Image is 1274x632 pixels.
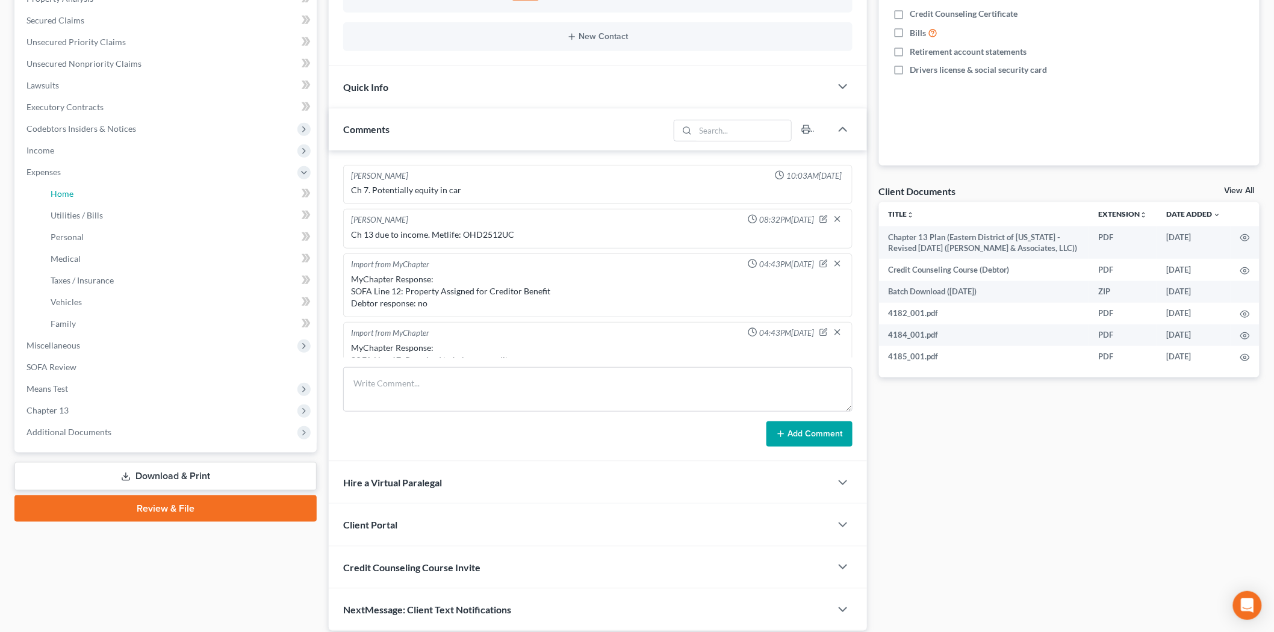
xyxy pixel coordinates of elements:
a: Unsecured Priority Claims [17,31,317,53]
div: MyChapter Response: SOFA Line 12: Property Assigned for Creditor Benefit Debtor response: no [351,273,845,309]
td: [DATE] [1157,259,1231,280]
td: PDF [1089,303,1157,324]
span: Family [51,318,76,329]
span: Quick Info [343,81,388,93]
span: Comments [343,123,390,135]
span: Credit Counseling Certificate [910,8,1018,20]
span: Drivers license & social security card [910,64,1048,76]
span: Additional Documents [26,427,111,437]
span: Utilities / Bills [51,210,103,220]
input: Search... [695,120,791,141]
td: [DATE] [1157,303,1231,324]
a: Unsecured Nonpriority Claims [17,53,317,75]
i: unfold_more [1140,211,1148,218]
a: Titleunfold_more [889,209,915,218]
a: Taxes / Insurance [41,270,317,291]
a: Lawsuits [17,75,317,96]
td: Chapter 13 Plan (Eastern District of [US_STATE] - Revised [DATE] ([PERSON_NAME] & Associates, LLC)) [879,226,1090,259]
button: New Contact [353,32,843,42]
div: Import from MyChapter [351,327,429,339]
td: PDF [1089,324,1157,346]
td: 4182_001.pdf [879,303,1090,324]
a: Family [41,313,317,335]
span: Unsecured Priority Claims [26,37,126,47]
div: [PERSON_NAME] [351,170,408,182]
span: Personal [51,232,84,242]
span: Hire a Virtual Paralegal [343,477,442,488]
span: 10:03AM[DATE] [787,170,842,182]
a: SOFA Review [17,356,317,378]
button: Add Comment [766,421,853,447]
a: Download & Print [14,462,317,491]
div: Ch 13 due to income. Metlife: OHD2512UC [351,229,845,241]
span: Income [26,145,54,155]
td: PDF [1089,346,1157,368]
a: Vehicles [41,291,317,313]
span: Unsecured Nonpriority Claims [26,58,141,69]
span: Executory Contracts [26,102,104,112]
span: Bills [910,27,927,39]
div: Ch 7. Potentially equity in car [351,184,845,196]
span: Medical [51,253,81,264]
div: Open Intercom Messenger [1233,591,1262,620]
div: MyChapter Response: SOFA Line 17: Promised to help pay creditors Debtor response: no [351,342,845,378]
span: Credit Counseling Course Invite [343,562,480,573]
td: [DATE] [1157,346,1231,368]
span: 08:32PM[DATE] [760,214,815,226]
td: 4185_001.pdf [879,346,1090,368]
td: [DATE] [1157,226,1231,259]
td: Batch Download ([DATE]) [879,281,1090,303]
span: Chapter 13 [26,405,69,415]
a: Date Added expand_more [1167,209,1221,218]
span: Home [51,188,73,199]
td: ZIP [1089,281,1157,303]
a: Executory Contracts [17,96,317,118]
td: Credit Counseling Course (Debtor) [879,259,1090,280]
a: Review & File [14,495,317,522]
i: unfold_more [907,211,915,218]
span: Vehicles [51,297,82,307]
span: SOFA Review [26,362,76,372]
a: Personal [41,226,317,248]
a: Secured Claims [17,10,317,31]
span: Secured Claims [26,15,84,25]
span: NextMessage: Client Text Notifications [343,604,511,615]
span: Client Portal [343,519,397,530]
span: Retirement account statements [910,46,1027,58]
td: [DATE] [1157,324,1231,346]
span: Means Test [26,383,68,394]
a: View All [1225,187,1255,195]
span: 04:43PM[DATE] [760,327,815,339]
a: Extensionunfold_more [1099,209,1148,218]
a: Utilities / Bills [41,205,317,226]
td: [DATE] [1157,281,1231,303]
span: 04:43PM[DATE] [760,259,815,270]
span: Expenses [26,167,61,177]
i: expand_more [1214,211,1221,218]
span: Miscellaneous [26,340,80,350]
a: Home [41,183,317,205]
div: Client Documents [879,185,956,197]
div: [PERSON_NAME] [351,214,408,226]
td: PDF [1089,226,1157,259]
td: PDF [1089,259,1157,280]
span: Taxes / Insurance [51,275,114,285]
a: Medical [41,248,317,270]
span: Lawsuits [26,80,59,90]
span: Codebtors Insiders & Notices [26,123,136,134]
td: 4184_001.pdf [879,324,1090,346]
div: Import from MyChapter [351,259,429,271]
